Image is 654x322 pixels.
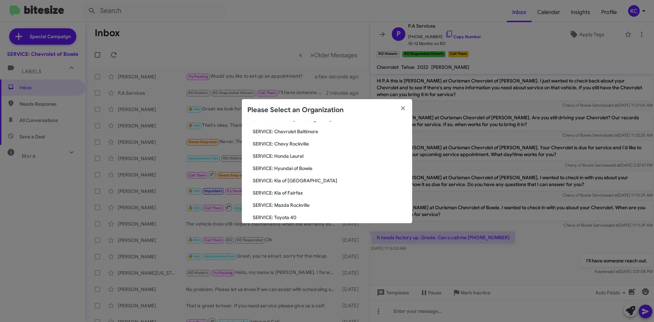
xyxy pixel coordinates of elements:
span: SERVICE: Hyundai of Bowie [253,165,407,172]
span: SERVICE: Honda Laurel [253,153,407,159]
span: SERVICE: Mazda Rockville [253,202,407,209]
span: SERVICE: Toyota 40 [253,214,407,221]
span: SERVICE: Kia of Fairfax [253,189,407,196]
span: SERVICE: Chevy Rockville [253,140,407,147]
span: SERVICE: Chevrolet Baltimore [253,128,407,135]
h2: Please Select an Organization [247,105,344,116]
span: SERVICE: Kia of [GEOGRAPHIC_DATA] [253,177,407,184]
